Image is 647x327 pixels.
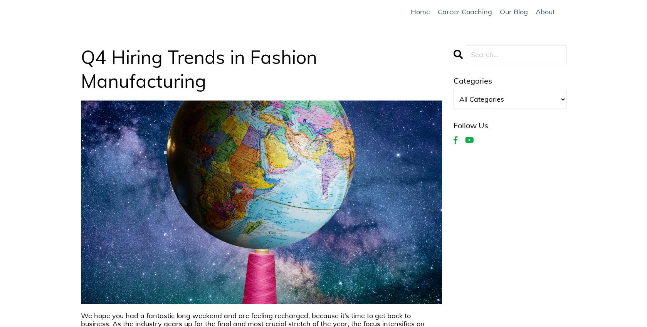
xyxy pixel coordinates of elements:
a: About [536,8,555,16]
input: Search... [467,45,566,64]
p: Categories [454,76,566,86]
p: Follow Us [454,121,566,131]
a: Home [411,8,430,16]
a: Career Coaching [438,8,492,16]
a: Our Blog [500,8,528,16]
h1: Q4 Hiring Trends in Fashion Manufacturing [81,45,442,93]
